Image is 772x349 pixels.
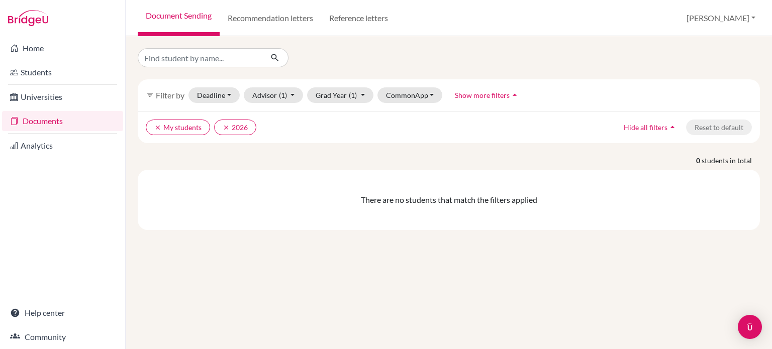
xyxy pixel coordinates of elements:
span: Filter by [156,90,184,100]
button: Grad Year(1) [307,87,373,103]
button: clearMy students [146,120,210,135]
button: Deadline [188,87,240,103]
strong: 0 [696,155,702,166]
i: filter_list [146,91,154,99]
a: Universities [2,87,123,107]
button: clear2026 [214,120,256,135]
input: Find student by name... [138,48,262,67]
a: Home [2,38,123,58]
button: CommonApp [377,87,443,103]
span: Show more filters [455,91,510,99]
i: arrow_drop_up [667,122,678,132]
div: Open Intercom Messenger [738,315,762,339]
a: Students [2,62,123,82]
i: arrow_drop_up [510,90,520,100]
span: (1) [279,91,287,99]
span: students in total [702,155,760,166]
button: Advisor(1) [244,87,304,103]
button: Show more filtersarrow_drop_up [446,87,528,103]
a: Community [2,327,123,347]
i: clear [154,124,161,131]
a: Documents [2,111,123,131]
a: Help center [2,303,123,323]
span: Hide all filters [624,123,667,132]
a: Analytics [2,136,123,156]
img: Bridge-U [8,10,48,26]
button: Hide all filtersarrow_drop_up [615,120,686,135]
div: There are no students that match the filters applied [142,194,756,206]
button: Reset to default [686,120,752,135]
i: clear [223,124,230,131]
button: [PERSON_NAME] [682,9,760,28]
span: (1) [349,91,357,99]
